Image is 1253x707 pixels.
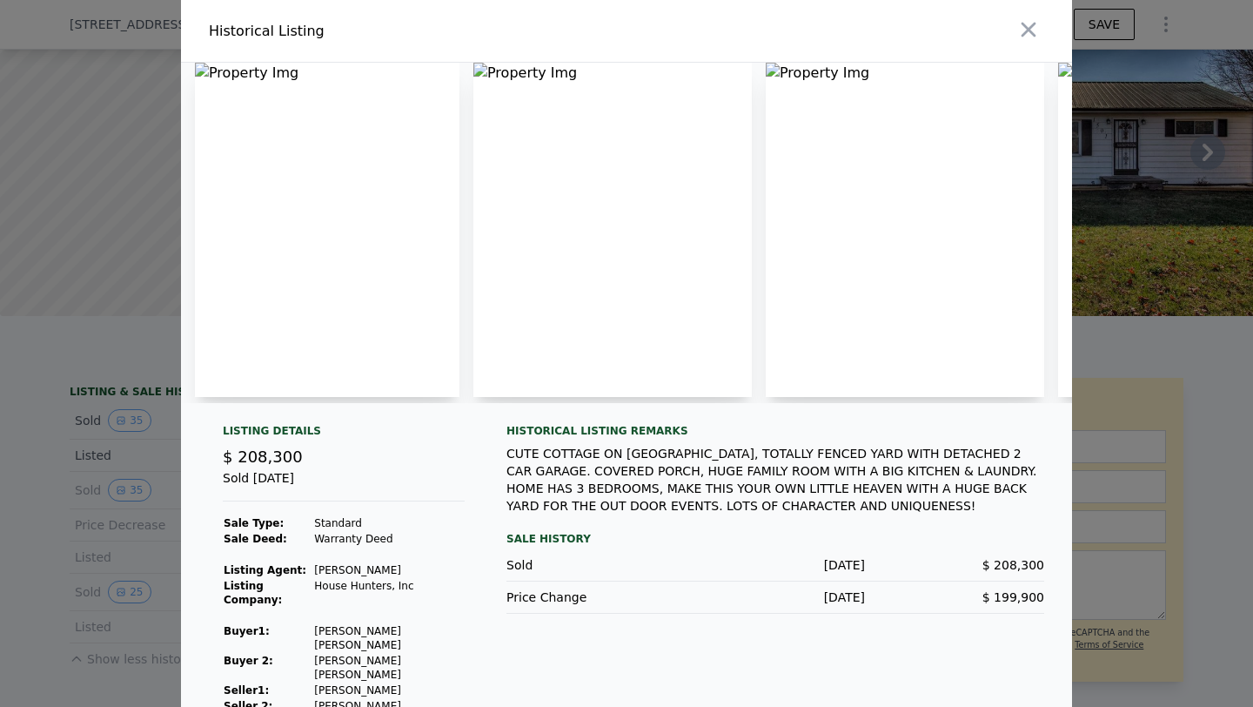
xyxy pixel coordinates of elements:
[195,63,459,397] img: Property Img
[506,589,686,606] div: Price Change
[224,517,284,529] strong: Sale Type:
[313,531,465,547] td: Warranty Deed
[506,424,1044,438] div: Historical Listing remarks
[506,529,1044,549] div: Sale History
[686,589,865,606] div: [DATE]
[766,63,1044,397] img: Property Img
[224,684,269,697] strong: Seller 1 :
[313,515,465,531] td: Standard
[982,558,1044,572] span: $ 208,300
[506,445,1044,515] div: CUTE COTTAGE ON [GEOGRAPHIC_DATA], TOTALLY FENCED YARD WITH DETACHED 2 CAR GARAGE. COVERED PORCH,...
[224,580,282,606] strong: Listing Company:
[224,655,273,667] strong: Buyer 2:
[224,625,270,637] strong: Buyer 1 :
[473,63,752,397] img: Property Img
[313,683,465,698] td: [PERSON_NAME]
[313,653,465,683] td: [PERSON_NAME] [PERSON_NAME]
[223,469,465,502] div: Sold [DATE]
[209,21,620,42] div: Historical Listing
[224,564,306,576] strong: Listing Agent:
[223,448,303,466] span: $ 208,300
[313,578,465,608] td: House Hunters, Inc
[224,533,287,545] strong: Sale Deed:
[223,424,465,445] div: Listing Details
[313,562,465,578] td: [PERSON_NAME]
[982,590,1044,604] span: $ 199,900
[313,623,465,653] td: [PERSON_NAME] [PERSON_NAME]
[686,556,865,574] div: [DATE]
[506,556,686,574] div: Sold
